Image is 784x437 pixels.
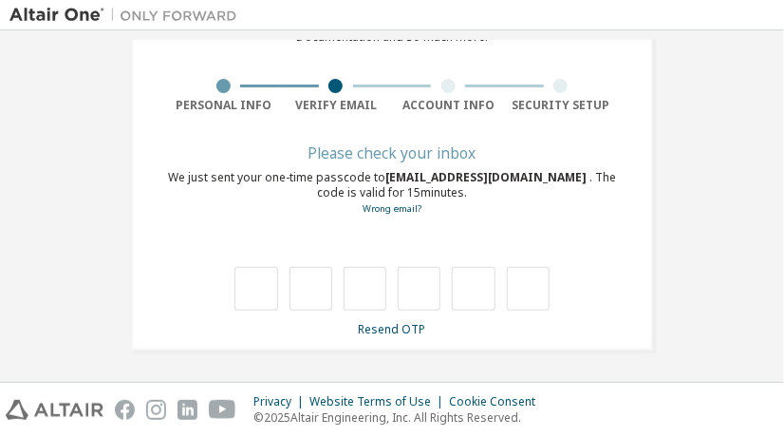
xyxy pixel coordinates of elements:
span: [EMAIL_ADDRESS][DOMAIN_NAME] [385,169,589,185]
div: Privacy [253,394,309,409]
div: We just sent your one-time passcode to . The code is valid for 15 minutes. [167,170,617,217]
p: © 2025 Altair Engineering, Inc. All Rights Reserved. [253,409,547,426]
div: Account Info [392,98,505,113]
div: Cookie Consent [449,394,547,409]
div: Verify Email [280,98,393,113]
div: Website Terms of Use [309,394,449,409]
img: Altair One [9,6,247,25]
img: altair_logo.svg [6,400,103,420]
a: Resend OTP [359,321,426,337]
a: Go back to the registration form [363,202,421,215]
div: Security Setup [505,98,618,113]
img: instagram.svg [146,400,166,420]
img: linkedin.svg [177,400,197,420]
div: Please check your inbox [167,147,617,159]
div: Personal Info [167,98,280,113]
img: facebook.svg [115,400,135,420]
img: youtube.svg [209,400,236,420]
